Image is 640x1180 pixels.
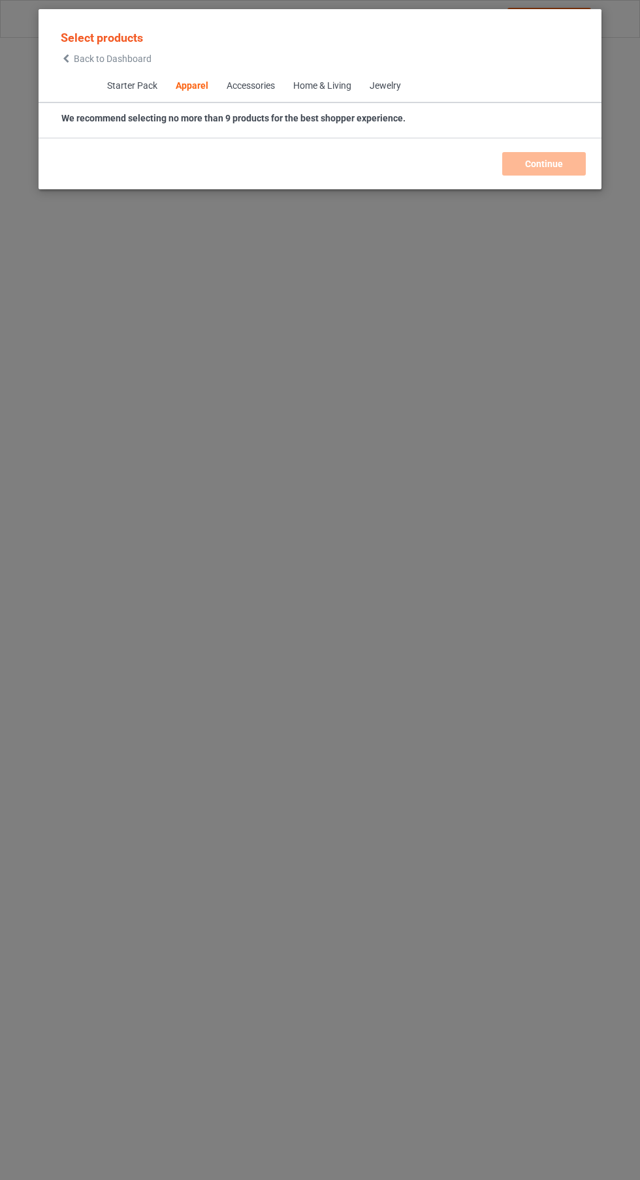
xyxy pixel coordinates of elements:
[61,113,406,123] strong: We recommend selecting no more than 9 products for the best shopper experience.
[97,70,166,102] span: Starter Pack
[175,80,208,93] div: Apparel
[293,80,351,93] div: Home & Living
[369,80,400,93] div: Jewelry
[61,31,143,44] span: Select products
[226,80,274,93] div: Accessories
[74,54,152,64] span: Back to Dashboard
